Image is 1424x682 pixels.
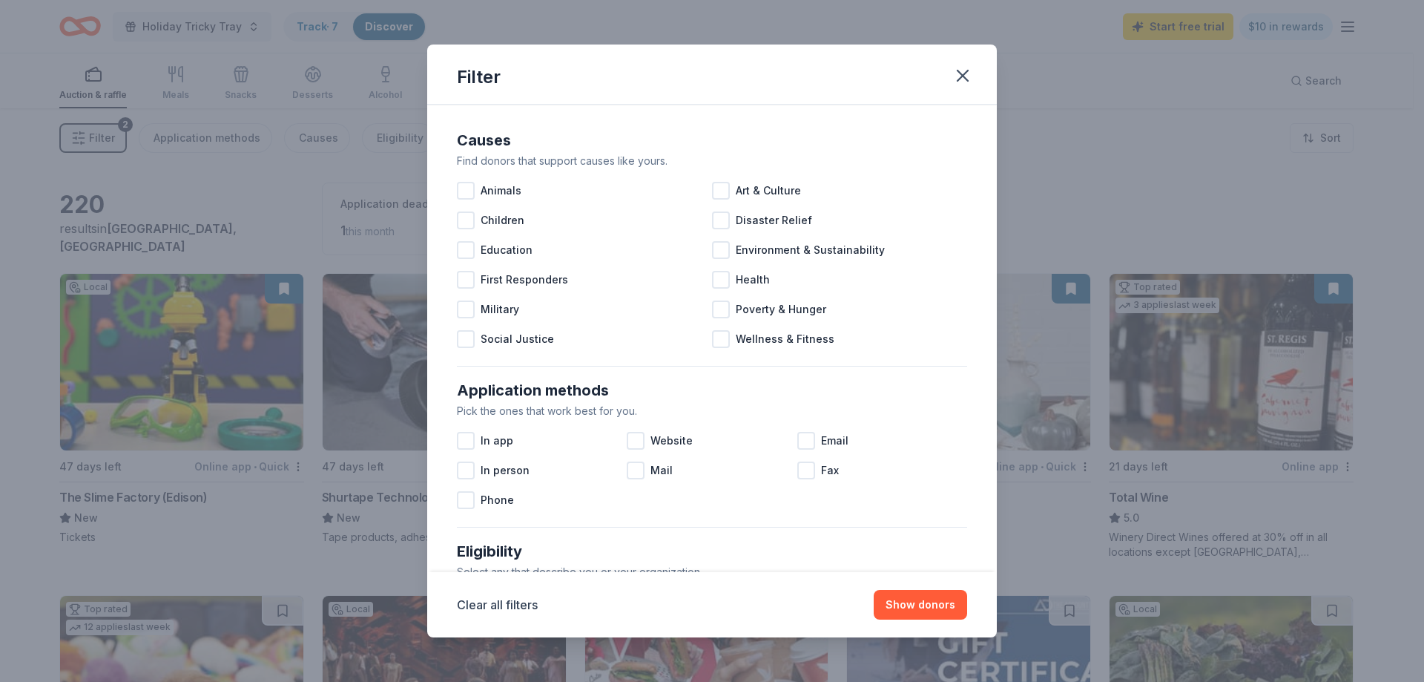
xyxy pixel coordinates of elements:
span: Military [481,301,519,318]
span: Poverty & Hunger [736,301,826,318]
span: Website [650,432,693,450]
div: Causes [457,128,967,152]
button: Show donors [874,590,967,620]
span: Environment & Sustainability [736,241,885,259]
span: Email [821,432,848,450]
span: Children [481,212,524,229]
span: Phone [481,491,514,509]
span: In person [481,462,530,479]
div: Select any that describe you or your organization. [457,563,967,581]
span: Health [736,271,770,289]
div: Eligibility [457,540,967,563]
span: Disaster Relief [736,212,812,229]
span: Art & Culture [736,182,801,200]
span: Wellness & Fitness [736,330,834,348]
span: Social Justice [481,330,554,348]
div: Find donors that support causes like yours. [457,152,967,170]
span: In app [481,432,513,450]
div: Application methods [457,378,967,402]
button: Clear all filters [457,596,538,614]
span: Mail [650,462,673,479]
span: First Responders [481,271,568,289]
div: Filter [457,65,501,89]
span: Fax [821,462,839,479]
span: Animals [481,182,521,200]
div: Pick the ones that work best for you. [457,402,967,420]
span: Education [481,241,533,259]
